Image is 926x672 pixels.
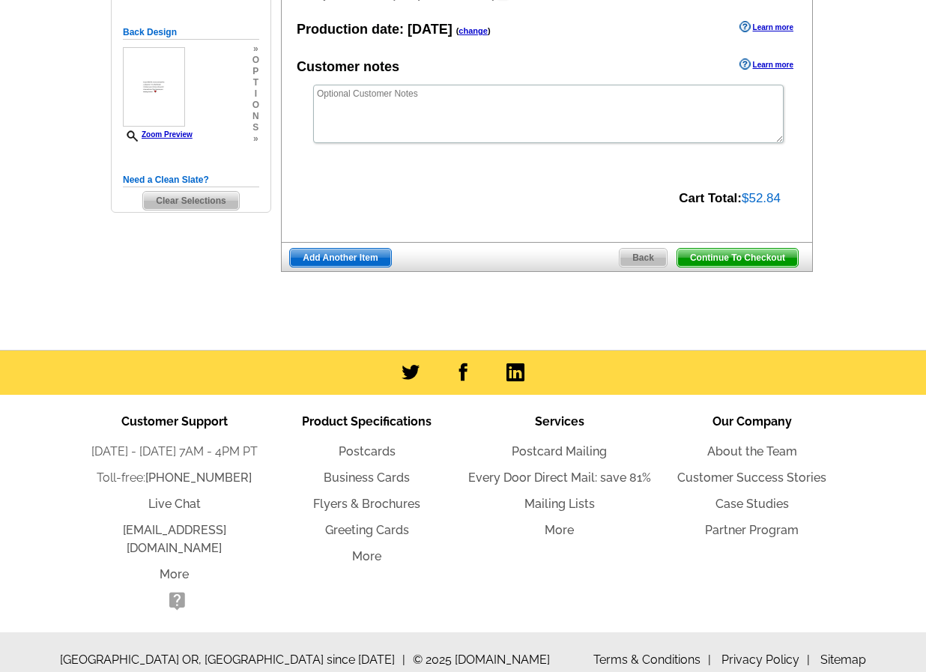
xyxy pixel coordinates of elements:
a: change [459,26,488,35]
span: Add Another Item [290,249,390,267]
span: o [252,55,259,66]
span: Services [535,414,584,429]
span: n [252,111,259,122]
span: » [252,43,259,55]
span: Continue To Checkout [677,249,798,267]
a: [EMAIL_ADDRESS][DOMAIN_NAME] [123,523,226,555]
h5: Need a Clean Slate? [123,173,259,187]
span: Customer Support [121,414,228,429]
a: Mailing Lists [524,497,595,511]
li: [DATE] - [DATE] 7AM - 4PM PT [78,443,270,461]
img: small-thumb.jpg [123,47,185,127]
span: » [252,133,259,145]
a: [PHONE_NUMBER] [145,470,252,485]
span: $52.84 [742,191,781,205]
a: More [352,549,381,563]
a: Flyers & Brochures [313,497,420,511]
a: Live Chat [148,497,201,511]
a: Business Cards [324,470,410,485]
a: Postcards [339,444,396,458]
span: Back [620,249,667,267]
span: s [252,122,259,133]
span: © 2025 [DOMAIN_NAME] [413,651,550,669]
strong: Cart Total: [679,191,742,205]
a: Terms & Conditions [593,653,711,667]
iframe: LiveChat chat widget [626,324,926,672]
a: Learn more [739,58,793,70]
span: ( ) [456,26,491,35]
a: More [160,567,189,581]
div: Production date: [297,19,491,40]
a: Add Another Item [289,248,391,267]
a: Back [619,248,668,267]
span: [DATE] [408,22,453,37]
a: More [545,523,574,537]
a: Learn more [739,21,793,33]
span: Product Specifications [302,414,432,429]
span: [GEOGRAPHIC_DATA] OR, [GEOGRAPHIC_DATA] since [DATE] [60,651,405,669]
div: Customer notes [297,57,399,77]
a: Every Door Direct Mail: save 81% [468,470,651,485]
a: Postcard Mailing [512,444,607,458]
span: i [252,88,259,100]
a: Greeting Cards [325,523,409,537]
span: Clear Selections [143,192,238,210]
li: Toll-free: [78,469,270,487]
span: p [252,66,259,77]
span: o [252,100,259,111]
h5: Back Design [123,25,259,40]
a: Zoom Preview [123,130,193,139]
span: t [252,77,259,88]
